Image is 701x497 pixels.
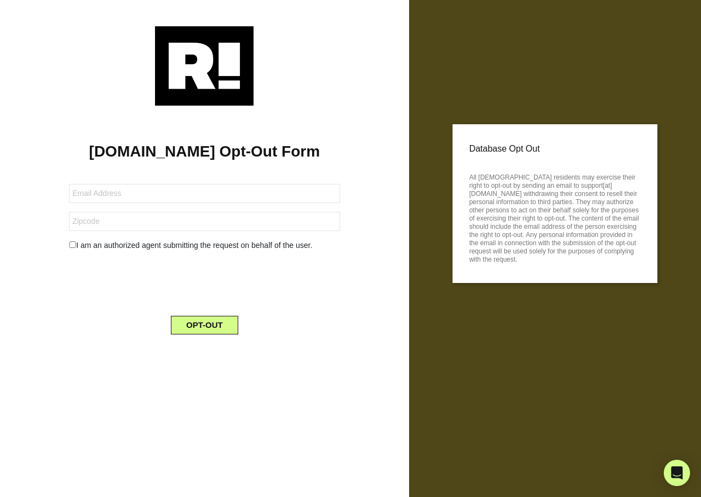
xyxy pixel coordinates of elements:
button: OPT-OUT [171,316,238,334]
img: Retention.com [155,26,254,106]
input: Zipcode [69,212,340,231]
p: All [DEMOGRAPHIC_DATA] residents may exercise their right to opt-out by sending an email to suppo... [469,170,641,264]
p: Database Opt Out [469,141,641,157]
input: Email Address [69,184,340,203]
div: I am an authorized agent submitting the request on behalf of the user. [61,240,348,251]
iframe: reCAPTCHA [121,260,288,303]
div: Open Intercom Messenger [664,460,690,486]
h1: [DOMAIN_NAME] Opt-Out Form [16,142,393,161]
